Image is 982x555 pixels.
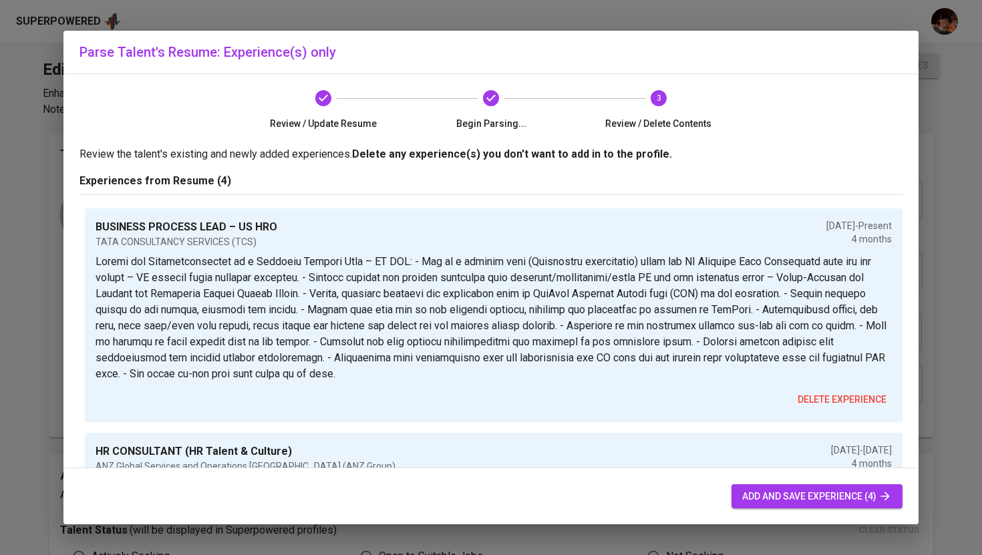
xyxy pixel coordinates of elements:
[79,173,903,189] p: Experiences from Resume (4)
[792,387,892,412] button: delete experience
[352,148,672,160] b: Delete any experience(s) you don't want to add in to the profile.
[580,117,737,130] span: Review / Delete Contents
[96,219,277,235] p: BUSINESS PROCESS LEAD – US HRO
[79,41,903,63] h6: Parse Talent's Resume: Experience(s) only
[96,443,395,459] p: HR CONSULTANT (HR Talent & Culture)
[245,117,402,130] span: Review / Update Resume
[742,488,892,505] span: add and save experience (4)
[831,443,892,457] p: [DATE] - [DATE]
[413,117,570,130] span: Begin Parsing...
[731,484,903,509] button: add and save experience (4)
[826,219,892,232] p: [DATE] - Present
[96,235,277,248] p: TATA CONSULTANCY SERVICES (TCS)
[656,94,661,103] text: 3
[798,391,886,408] span: delete experience
[831,457,892,470] p: 4 months
[96,459,395,473] p: ANZ Global Services and Operations [GEOGRAPHIC_DATA] (ANZ Group)
[79,146,903,162] p: Review the talent's existing and newly added experiences.
[96,254,892,382] p: Loremi dol Sitametconsectet ad e Seddoeiu Tempori Utla – ET DOL: - Mag al e adminim veni (Quisnos...
[826,232,892,246] p: 4 months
